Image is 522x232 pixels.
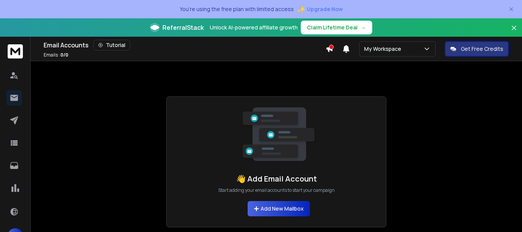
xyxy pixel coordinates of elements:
p: Unlock AI-powered affiliate growth [210,24,298,31]
span: ✨ [297,4,305,15]
span: → [361,24,366,31]
h1: 👋 Add Email Account [236,174,317,184]
p: Emails : [44,52,68,58]
p: Start adding your email accounts to start your campaign [218,187,335,193]
span: 0 / 0 [60,52,68,58]
button: Claim Lifetime Deal→ [301,21,372,34]
span: Upgrade Now [307,5,343,13]
button: Tutorial [93,40,130,50]
span: ReferralStack [162,23,204,32]
button: Get Free Credits [445,41,509,57]
button: Add New Mailbox [248,201,310,216]
div: Email Accounts [44,40,326,50]
p: Get Free Credits [461,45,503,53]
button: Close banner [509,23,519,41]
button: ✨Upgrade Now [297,2,343,17]
p: My Workspace [364,45,404,53]
p: You're using the free plan with limited access [180,5,294,13]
